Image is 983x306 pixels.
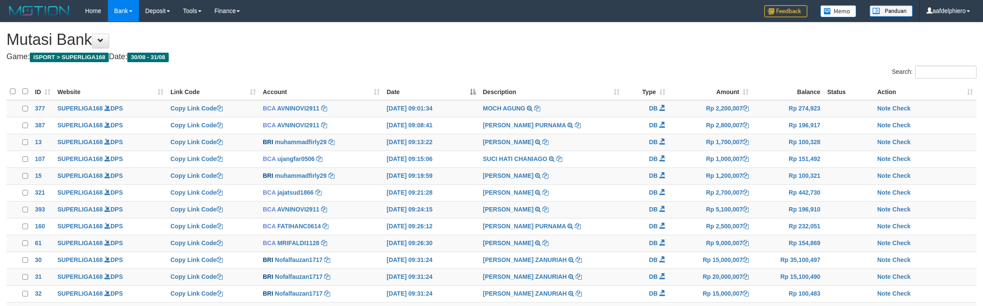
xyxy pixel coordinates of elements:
a: Check [892,290,911,297]
a: Check [892,223,911,230]
td: DPS [54,268,167,285]
td: Rp 196,910 [752,201,824,218]
span: BRI [263,139,273,145]
td: Rp 151,492 [752,151,824,167]
a: Copy Link Code [170,105,223,112]
a: [PERSON_NAME] [483,189,533,196]
a: Copy NOFAL ZANURIAH to clipboard [576,256,582,263]
a: Copy Link Code [170,256,223,263]
td: [DATE] 09:08:41 [383,117,479,134]
a: Copy MOCH AGUNG to clipboard [534,105,540,112]
td: Rp 2,500,007 [669,218,752,235]
a: SUPERLIGA168 [57,122,103,129]
a: Copy AVNINOVI2911 to clipboard [321,122,327,129]
span: BCA [263,223,276,230]
a: jajatsud1866 [277,189,314,196]
span: ISPORT > SUPERLIGA168 [30,53,109,62]
span: BCA [263,240,276,246]
a: Copy Rp 5,100,007 to clipboard [743,206,749,213]
a: Copy Link Code [170,273,223,280]
img: panduan.png [870,5,913,17]
th: Status [824,83,874,100]
td: Rp 2,700,007 [669,184,752,201]
td: DPS [54,235,167,252]
a: [PERSON_NAME] [483,240,533,246]
th: Link Code: activate to sort column ascending [167,83,259,100]
a: SUCI HATI CHANIAGO [483,155,547,162]
td: Rp 274,923 [752,100,824,117]
a: SUPERLIGA168 [57,290,103,297]
a: Check [892,139,911,145]
td: Rp 1,700,007 [669,134,752,151]
a: Nofalfauzan1717 [275,256,322,263]
a: SUPERLIGA168 [57,223,103,230]
label: Search: [892,66,977,79]
a: Check [892,240,911,246]
span: DB [649,122,658,129]
span: BCA [263,122,276,129]
a: AVNINOVI2911 [277,206,319,213]
a: Note [877,290,891,297]
input: Search: [915,66,977,79]
span: BRI [263,172,273,179]
a: Check [892,172,911,179]
td: DPS [54,151,167,167]
span: DB [649,256,658,263]
a: Copy Rp 2,500,007 to clipboard [743,223,749,230]
span: DB [649,105,658,112]
a: Copy Nofalfauzan1717 to clipboard [324,290,330,297]
td: Rp 196,917 [752,117,824,134]
td: Rp 232,051 [752,218,824,235]
a: Copy ujangfar0506 to clipboard [316,155,322,162]
td: [DATE] 09:01:34 [383,100,479,117]
a: muhammadfirly29 [275,172,327,179]
a: Copy IRMA PURNAMASARI to clipboard [542,206,548,213]
a: Check [892,256,911,263]
span: DB [649,172,658,179]
a: Note [877,155,891,162]
a: Nofalfauzan1717 [275,273,322,280]
th: Balance [752,83,824,100]
a: MOCH AGUNG [483,105,525,112]
span: BCA [263,155,276,162]
span: 393 [35,206,45,213]
td: [DATE] 09:31:24 [383,252,479,268]
a: Copy Link Code [170,155,223,162]
a: Note [877,189,891,196]
a: Copy Nofalfauzan1717 to clipboard [324,256,330,263]
a: Note [877,122,891,129]
th: Website: activate to sort column ascending [54,83,167,100]
a: SUPERLIGA168 [57,155,103,162]
span: BCA [263,206,276,213]
a: Copy Rp 20,000,007 to clipboard [743,273,749,280]
td: DPS [54,184,167,201]
span: BCA [263,105,276,112]
span: 160 [35,223,45,230]
th: Description: activate to sort column ascending [479,83,623,100]
span: 13 [35,139,42,145]
a: SUPERLIGA168 [57,206,103,213]
td: [DATE] 09:13:22 [383,134,479,151]
a: Copy RANDI PERMANA to clipboard [542,240,548,246]
a: Copy Link Code [170,240,223,246]
span: DB [649,290,658,297]
a: SUPERLIGA168 [57,189,103,196]
a: Copy Rp 2,800,007 to clipboard [743,122,749,129]
td: DPS [54,117,167,134]
td: [DATE] 09:15:06 [383,151,479,167]
a: Copy muhammadfirly29 to clipboard [328,172,334,179]
a: Copy Nofalfauzan1717 to clipboard [324,273,330,280]
td: Rp 1,200,007 [669,167,752,184]
a: Copy Rp 15,000,007 to clipboard [743,256,749,263]
span: 32 [35,290,42,297]
td: [DATE] 09:24:15 [383,201,479,218]
a: SUPERLIGA168 [57,240,103,246]
a: Copy AVNINOVI2911 to clipboard [321,206,327,213]
a: SUPERLIGA168 [57,105,103,112]
a: Note [877,223,891,230]
a: Copy Link Code [170,122,223,129]
a: Copy Rp 2,200,007 to clipboard [743,105,749,112]
td: Rp 15,000,007 [669,252,752,268]
td: Rp 15,100,490 [752,268,824,285]
a: AVNINOVI2911 [277,105,319,112]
